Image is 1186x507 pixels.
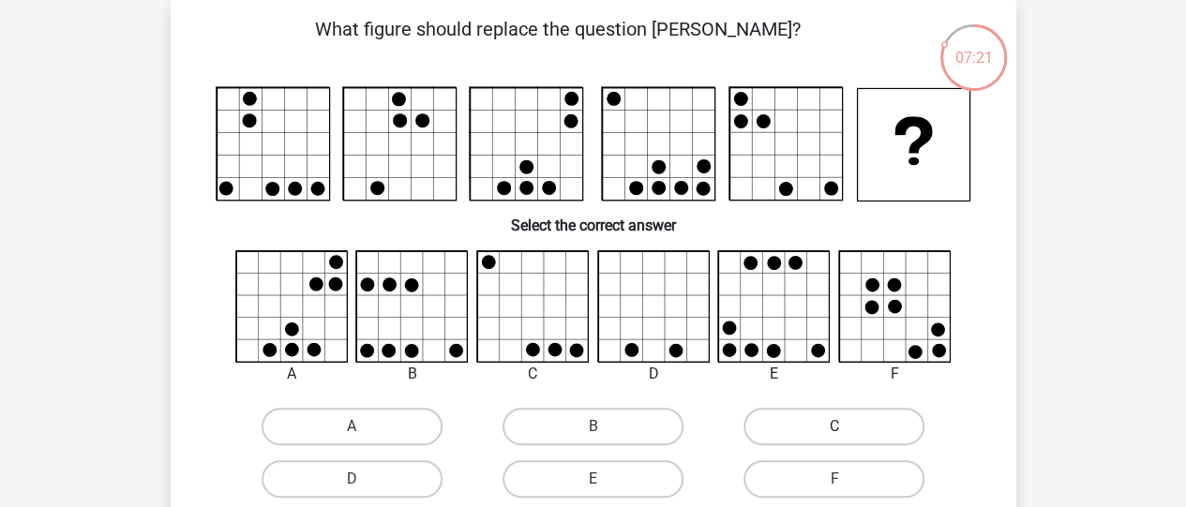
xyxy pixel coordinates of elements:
label: D [262,460,443,498]
div: C [462,363,604,385]
p: What figure should replace the question [PERSON_NAME]? [201,15,916,71]
div: D [583,363,725,385]
label: E [503,460,683,498]
label: B [503,408,683,445]
h6: Select the correct answer [201,201,986,234]
div: E [703,363,845,385]
label: C [743,408,924,445]
div: F [824,363,966,385]
label: A [262,408,443,445]
div: B [341,363,483,385]
div: A [221,363,363,385]
div: 07:21 [938,22,1009,69]
label: F [743,460,924,498]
